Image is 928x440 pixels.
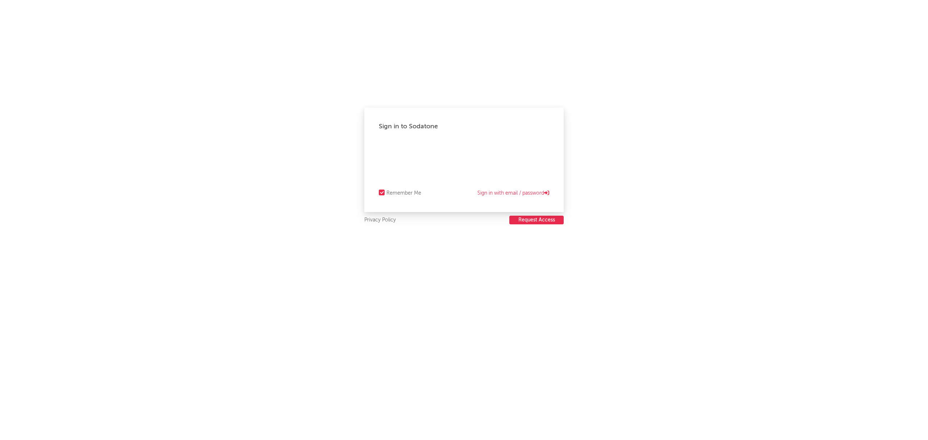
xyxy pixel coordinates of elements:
[386,189,421,198] div: Remember Me
[379,122,549,131] div: Sign in to Sodatone
[477,189,549,198] a: Sign in with email / password
[509,216,564,224] button: Request Access
[364,216,396,225] a: Privacy Policy
[509,216,564,225] a: Request Access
